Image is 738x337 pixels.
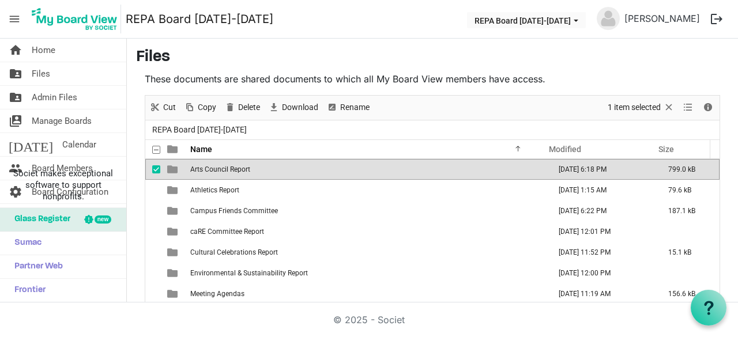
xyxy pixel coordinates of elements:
span: Athletics Report [190,186,239,194]
td: August 15, 2025 12:00 PM column header Modified [547,263,656,283]
td: 156.6 kB is template cell column header Size [656,283,720,304]
button: Rename [325,100,372,115]
td: August 23, 2025 11:52 PM column header Modified [547,242,656,263]
span: Size [658,145,674,154]
td: August 25, 2025 11:19 AM column header Modified [547,283,656,304]
span: Copy [197,100,217,115]
span: Download [281,100,319,115]
span: folder_shared [9,86,22,109]
button: Delete [223,100,262,115]
div: new [95,215,111,224]
td: is template cell column header type [160,200,187,221]
div: Rename [322,96,374,120]
span: Modified [549,145,581,154]
span: Environmental & Sustainability Report [190,269,308,277]
td: August 23, 2025 1:15 AM column header Modified [547,180,656,200]
span: Campus Friends Committee [190,207,278,215]
td: is template cell column header type [160,221,187,242]
td: Campus Friends Committee is template cell column header Name [187,200,547,221]
span: Frontier [9,279,46,302]
button: logout [705,7,729,31]
span: Arts Council Report [190,165,250,173]
button: Copy [182,100,219,115]
span: [DATE] [9,133,53,156]
td: Meeting Agendas is template cell column header Name [187,283,547,304]
td: is template cell column header type [160,159,187,180]
button: Details [701,100,716,115]
img: My Board View Logo [28,5,121,33]
td: caRE Committee Report is template cell column header Name [187,221,547,242]
span: Partner Web [9,255,63,278]
span: Home [32,39,55,62]
td: Athletics Report is template cell column header Name [187,180,547,200]
a: © 2025 - Societ [333,314,405,325]
div: Details [698,96,718,120]
td: checkbox [145,283,160,304]
img: no-profile-picture.svg [597,7,620,30]
td: is template cell column header type [160,180,187,200]
td: is template cell column header type [160,263,187,283]
td: Arts Council Report is template cell column header Name [187,159,547,180]
span: Meeting Agendas [190,290,244,298]
span: Files [32,62,50,85]
a: REPA Board [DATE]-[DATE] [126,7,273,31]
span: Societ makes exceptional software to support nonprofits. [5,168,121,202]
span: switch_account [9,109,22,132]
td: August 25, 2025 6:22 PM column header Modified [547,200,656,221]
div: Download [264,96,322,120]
span: 1 item selected [607,100,662,115]
td: 799.0 kB is template cell column header Size [656,159,720,180]
span: Rename [339,100,371,115]
span: Glass Register [9,208,70,231]
span: folder_shared [9,62,22,85]
td: Cultural Celebrations Report is template cell column header Name [187,242,547,263]
td: 187.1 kB is template cell column header Size [656,200,720,221]
span: REPA Board [DATE]-[DATE] [150,123,249,137]
span: Delete [237,100,261,115]
a: [PERSON_NAME] [620,7,705,30]
h3: Files [136,48,729,67]
button: Cut [148,100,178,115]
td: August 25, 2025 6:18 PM column header Modified [547,159,656,180]
td: checkbox [145,221,160,242]
span: Calendar [62,133,96,156]
span: menu [3,8,25,30]
span: Cultural Celebrations Report [190,248,278,256]
td: is template cell column header Size [656,263,720,283]
span: Sumac [9,232,42,255]
div: Cut [145,96,180,120]
td: checkbox [145,159,160,180]
span: Manage Boards [32,109,92,132]
a: My Board View Logo [28,5,126,33]
span: Cut [162,100,177,115]
td: checkbox [145,242,160,263]
td: checkbox [145,263,160,283]
td: checkbox [145,200,160,221]
div: View [679,96,698,120]
span: Admin Files [32,86,77,109]
span: people [9,157,22,180]
td: is template cell column header type [160,283,187,304]
td: 15.1 kB is template cell column header Size [656,242,720,263]
span: Board Members [32,157,93,180]
span: caRE Committee Report [190,228,264,236]
td: Environmental & Sustainability Report is template cell column header Name [187,263,547,283]
td: checkbox [145,180,160,200]
td: August 15, 2025 12:01 PM column header Modified [547,221,656,242]
button: REPA Board 2025-2026 dropdownbutton [467,12,586,28]
td: is template cell column header Size [656,221,720,242]
p: These documents are shared documents to which all My Board View members have access. [145,72,720,86]
td: 79.6 kB is template cell column header Size [656,180,720,200]
div: Clear selection [604,96,679,120]
button: Selection [606,100,677,115]
button: Download [266,100,321,115]
div: Copy [180,96,220,120]
div: Delete [220,96,264,120]
button: View dropdownbutton [681,100,695,115]
span: Name [190,145,212,154]
td: is template cell column header type [160,242,187,263]
span: home [9,39,22,62]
